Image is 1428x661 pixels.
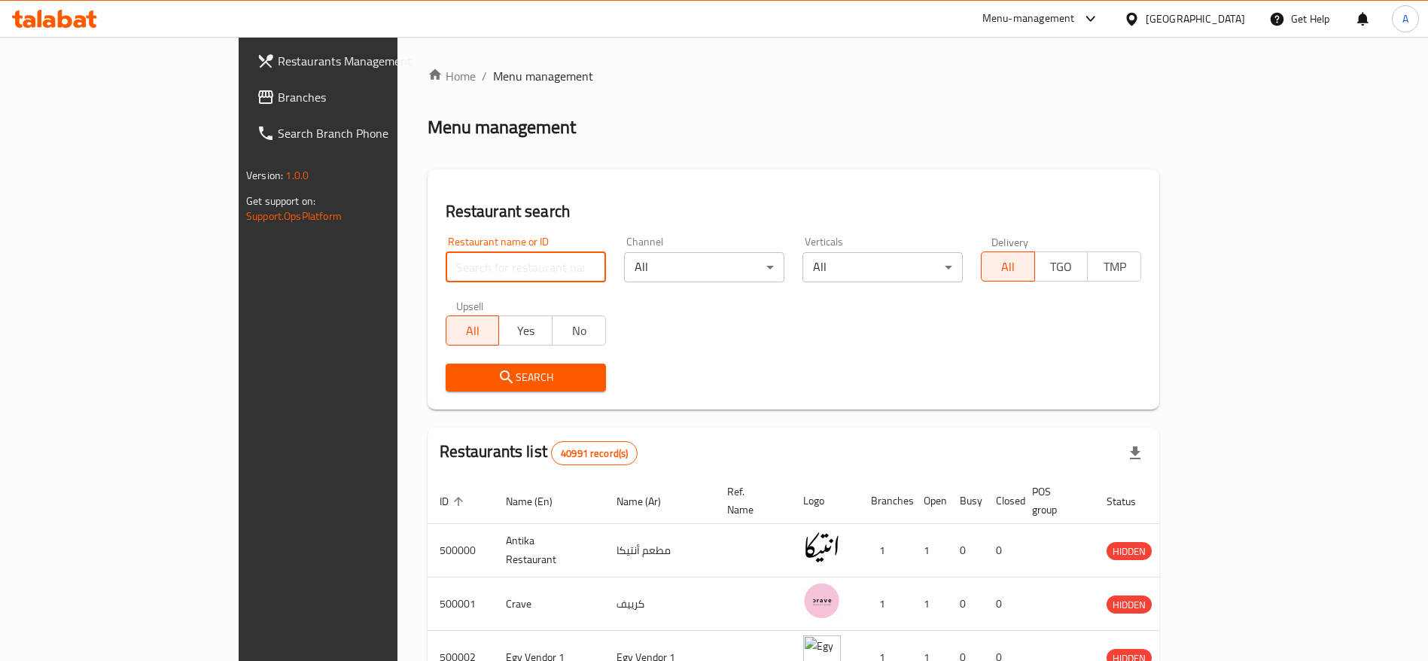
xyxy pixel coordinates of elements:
div: Export file [1117,435,1153,471]
button: All [981,251,1035,282]
span: Search [458,368,594,387]
span: Name (Ar) [617,492,681,510]
input: Search for restaurant name or ID.. [446,252,606,282]
div: [GEOGRAPHIC_DATA] [1146,11,1245,27]
span: POS group [1032,483,1076,519]
td: مطعم أنتيكا [604,524,715,577]
button: Yes [498,315,553,346]
button: Search [446,364,606,391]
span: Yes [505,320,547,342]
span: 1.0.0 [285,166,309,185]
button: All [446,315,500,346]
span: Version: [246,166,283,185]
td: 1 [859,577,912,631]
button: No [552,315,606,346]
span: Search Branch Phone [278,124,465,142]
th: Busy [948,478,984,524]
label: Delivery [991,236,1029,247]
td: 0 [948,577,984,631]
span: Branches [278,88,465,106]
div: All [802,252,963,282]
h2: Restaurants list [440,440,638,465]
td: Crave [494,577,604,631]
a: Branches [245,79,477,115]
td: 1 [859,524,912,577]
span: ID [440,492,468,510]
td: 1 [912,524,948,577]
td: 0 [984,577,1020,631]
td: 0 [984,524,1020,577]
h2: Restaurant search [446,200,1141,223]
span: TGO [1041,256,1082,278]
nav: breadcrumb [428,67,1159,85]
div: Menu-management [982,10,1075,28]
span: Menu management [493,67,593,85]
div: Total records count [551,441,638,465]
img: Antika Restaurant [803,528,841,566]
td: 1 [912,577,948,631]
td: كرييف [604,577,715,631]
button: TMP [1087,251,1141,282]
li: / [482,67,487,85]
span: 40991 record(s) [552,446,637,461]
th: Branches [859,478,912,524]
span: Restaurants Management [278,52,465,70]
span: TMP [1094,256,1135,278]
th: Open [912,478,948,524]
div: All [624,252,784,282]
span: HIDDEN [1107,543,1152,560]
span: All [988,256,1029,278]
span: Status [1107,492,1155,510]
span: Get support on: [246,191,315,211]
td: 0 [948,524,984,577]
button: TGO [1034,251,1089,282]
span: No [559,320,600,342]
a: Restaurants Management [245,43,477,79]
h2: Menu management [428,115,576,139]
th: Logo [791,478,859,524]
span: Name (En) [506,492,572,510]
img: Crave [803,582,841,620]
div: HIDDEN [1107,542,1152,560]
th: Closed [984,478,1020,524]
a: Support.OpsPlatform [246,206,342,226]
span: Ref. Name [727,483,773,519]
td: Antika Restaurant [494,524,604,577]
label: Upsell [456,300,484,311]
span: HIDDEN [1107,596,1152,614]
span: All [452,320,494,342]
span: A [1402,11,1408,27]
a: Search Branch Phone [245,115,477,151]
